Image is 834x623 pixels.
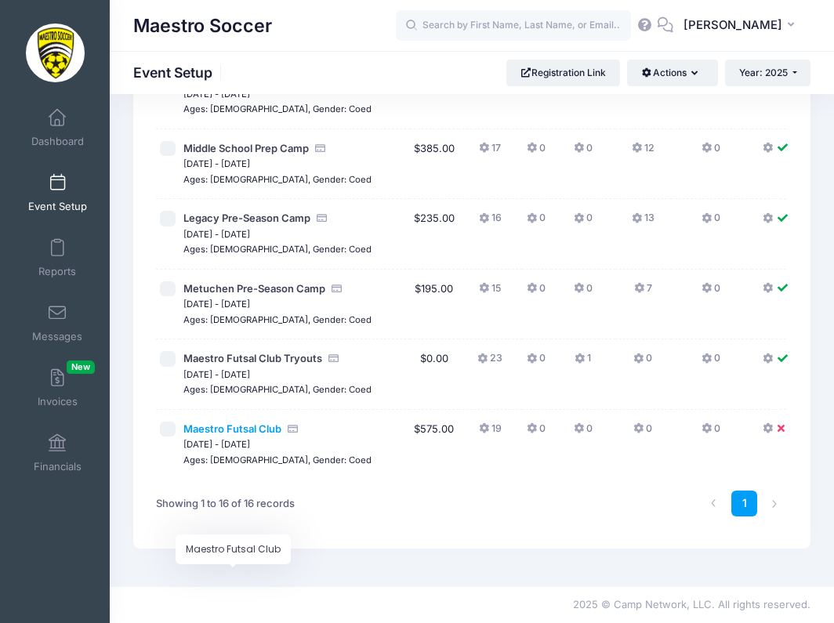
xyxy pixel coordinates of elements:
small: Ages: [DEMOGRAPHIC_DATA], Gender: Coed [183,384,372,395]
button: 23 [477,351,502,374]
span: Middle School Prep Camp [183,142,309,154]
span: 2025 © Camp Network, LLC. All rights reserved. [573,598,810,610]
td: $235.00 [410,199,459,270]
small: Ages: [DEMOGRAPHIC_DATA], Gender: Coed [183,244,372,255]
button: 0 [702,422,720,444]
span: Legacy Pre-Season Camp [183,212,310,224]
td: $385.00 [410,129,459,200]
td: $0.00 [410,339,459,410]
button: 0 [702,351,720,374]
span: Metuchen Pre-Season Camp [183,282,325,295]
span: Year: 2025 [739,67,788,78]
td: $195.00 [410,270,459,340]
small: [DATE] - [DATE] [183,229,250,240]
a: Reports [20,230,95,285]
small: Ages: [DEMOGRAPHIC_DATA], Gender: Coed [183,314,372,325]
small: Ages: [DEMOGRAPHIC_DATA], Gender: Coed [183,174,372,185]
button: 0 [574,141,593,164]
button: 0 [633,422,652,444]
span: [PERSON_NAME] [684,16,782,34]
i: Accepting Credit Card Payments [327,353,339,364]
span: Maestro Futsal Club [183,422,281,435]
i: Accepting Credit Card Payments [330,284,343,294]
button: 0 [527,281,546,304]
a: Dashboard [20,100,95,155]
span: Financials [34,460,82,473]
h1: Maestro Soccer [133,8,272,44]
button: 0 [702,281,720,304]
button: 13 [632,211,655,234]
button: 12 [632,141,655,164]
i: Accepting Credit Card Payments [314,143,326,154]
button: 19 [479,422,502,444]
button: 16 [479,211,502,234]
input: Search by First Name, Last Name, or Email... [396,10,631,42]
a: Financials [20,426,95,480]
span: Dashboard [31,135,84,148]
td: $385.00 [410,59,459,129]
button: 0 [527,351,546,374]
button: 1 [575,351,591,374]
button: [PERSON_NAME] [673,8,810,44]
i: Accepting Credit Card Payments [286,424,299,434]
button: 0 [527,141,546,164]
a: 1 [731,491,757,516]
span: Maestro Futsal Club Tryouts [183,352,322,364]
button: 17 [479,141,501,164]
button: 0 [702,141,720,164]
small: [DATE] - [DATE] [183,158,250,169]
span: Event Setup [28,200,87,213]
span: Messages [32,330,82,343]
div: Maestro Futsal Club [176,534,291,564]
a: Messages [20,295,95,350]
div: Showing 1 to 16 of 16 records [156,486,295,522]
button: 0 [574,422,593,444]
i: Accepting Credit Card Payments [315,213,328,223]
a: Event Setup [20,165,95,220]
small: [DATE] - [DATE] [183,369,250,380]
span: New [67,360,95,374]
span: Reports [38,265,76,278]
button: 0 [574,281,593,304]
button: 0 [527,211,546,234]
button: 7 [634,281,652,304]
button: 0 [574,211,593,234]
td: $575.00 [410,410,459,480]
a: Registration Link [506,60,620,86]
img: Maestro Soccer [26,24,85,82]
small: Ages: [DEMOGRAPHIC_DATA], Gender: Coed [183,455,372,465]
button: 0 [527,422,546,444]
button: 15 [479,281,501,304]
small: [DATE] - [DATE] [183,89,250,100]
button: Year: 2025 [725,60,810,86]
button: Actions [627,60,717,86]
small: Ages: [DEMOGRAPHIC_DATA], Gender: Coed [183,103,372,114]
small: [DATE] - [DATE] [183,439,250,450]
a: InvoicesNew [20,360,95,415]
span: Invoices [38,395,78,408]
h1: Event Setup [133,64,226,81]
button: 0 [633,351,652,374]
small: [DATE] - [DATE] [183,299,250,310]
button: 0 [702,211,720,234]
